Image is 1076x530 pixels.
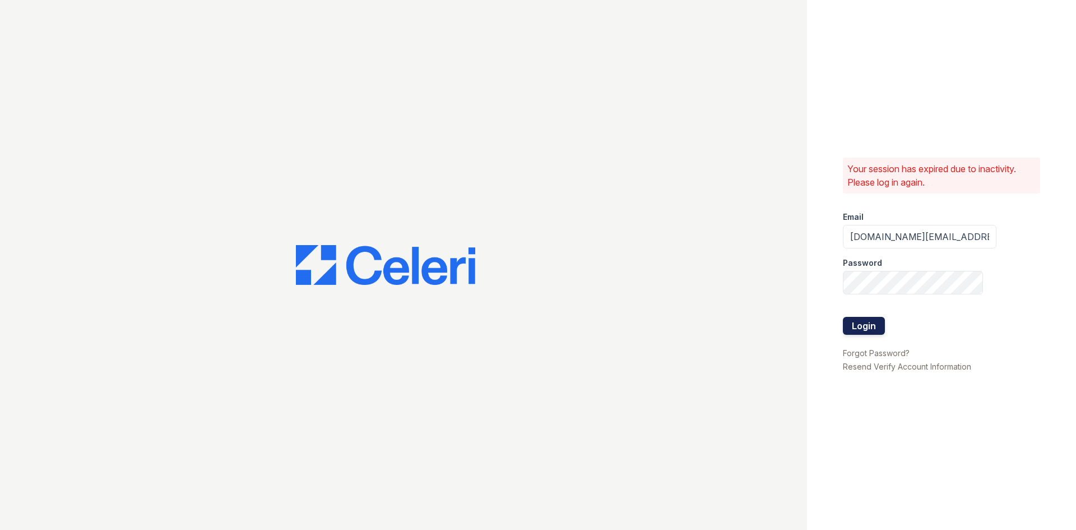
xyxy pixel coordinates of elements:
[296,245,475,285] img: CE_Logo_Blue-a8612792a0a2168367f1c8372b55b34899dd931a85d93a1a3d3e32e68fde9ad4.png
[843,362,971,371] a: Resend Verify Account Information
[847,162,1036,189] p: Your session has expired due to inactivity. Please log in again.
[843,211,864,223] label: Email
[843,317,885,335] button: Login
[843,348,910,358] a: Forgot Password?
[843,257,882,269] label: Password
